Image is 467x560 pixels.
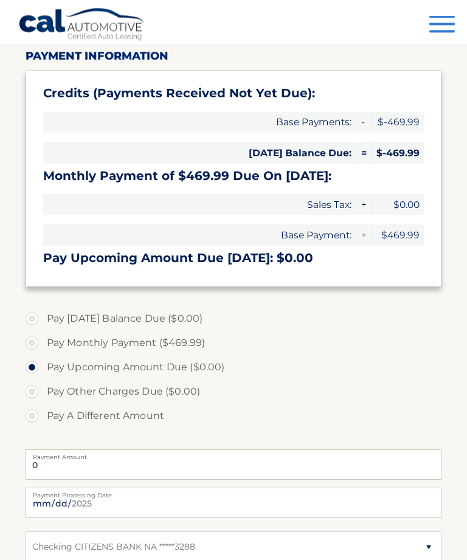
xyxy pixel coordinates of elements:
button: Menu [429,16,455,36]
span: + [356,225,368,246]
span: - [356,112,368,134]
span: $-469.99 [369,112,424,134]
span: Base Payments: [43,112,356,134]
label: Pay [DATE] Balance Due ($0.00) [26,307,442,331]
span: Sales Tax: [43,195,356,216]
h3: Monthly Payment of $469.99 Due On [DATE]: [43,169,424,184]
h3: Credits (Payments Received Not Yet Due): [43,86,424,102]
label: Pay Other Charges Due ($0.00) [26,380,442,404]
a: Cal Automotive [18,8,146,43]
label: Payment Amount [26,450,442,460]
span: = [356,143,368,164]
label: Pay A Different Amount [26,404,442,429]
span: [DATE] Balance Due: [43,143,356,164]
span: $0.00 [369,195,424,216]
label: Pay Monthly Payment ($469.99) [26,331,442,356]
span: + [356,195,368,216]
label: Pay Upcoming Amount Due ($0.00) [26,356,442,380]
input: Payment Amount [26,450,442,480]
label: Payment Processing Date [26,488,442,498]
span: $469.99 [369,225,424,246]
span: Base Payment: [43,225,356,246]
input: Payment Date [26,488,442,519]
h2: Payment Information [26,50,442,63]
h3: Pay Upcoming Amount Due [DATE]: $0.00 [43,251,424,266]
span: $-469.99 [369,143,424,164]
